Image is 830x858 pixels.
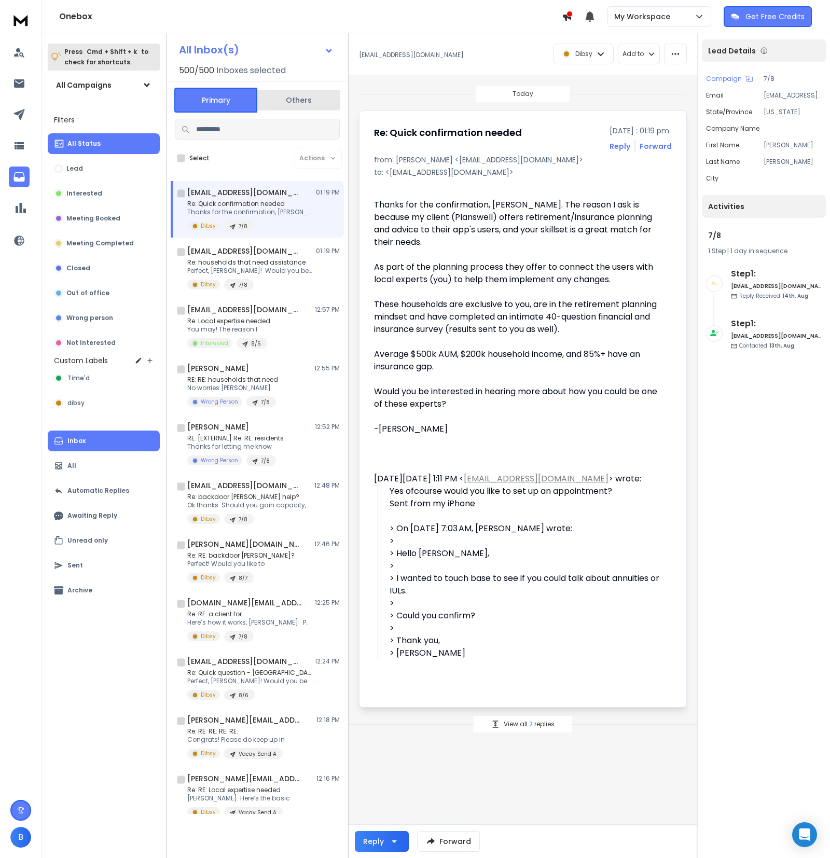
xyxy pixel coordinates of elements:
p: 8/7 [239,574,247,582]
span: 500 / 500 [179,64,214,77]
p: Wrong Person [201,456,238,464]
button: B [10,827,31,848]
p: First Name [706,141,739,149]
p: Dibsy [201,632,216,640]
button: Forward [417,831,480,852]
p: [PERSON_NAME] [764,158,822,166]
a: [EMAIL_ADDRESS][DOMAIN_NAME] [464,473,608,485]
p: Get Free Credits [745,11,805,22]
p: Thanks for letting me know [187,442,284,451]
p: Interested [66,189,102,198]
h1: Re: Quick confirmation needed [374,126,522,140]
h1: 7/8 [708,230,820,241]
p: 12:48 PM [314,481,340,490]
p: 12:57 PM [315,306,340,314]
p: Not Interested [66,339,116,347]
button: Closed [48,258,160,279]
button: Meeting Completed [48,233,160,254]
h1: [EMAIL_ADDRESS][DOMAIN_NAME] [187,305,301,315]
p: 7/8 [239,633,247,641]
p: 12:24 PM [315,657,340,666]
label: Select [189,154,210,162]
p: Re: RE: backdoor [PERSON_NAME]? [187,551,295,560]
p: 7/8 [764,75,822,83]
button: dibsy [48,393,160,413]
div: Forward [640,141,672,151]
p: Perfect, [PERSON_NAME]! Would you be interested [187,267,312,275]
p: 7/8 [261,398,270,406]
span: 1 day in sequence [730,246,787,255]
h1: [PERSON_NAME] [187,363,249,373]
p: 7/8 [239,516,247,523]
p: 7/8 [239,281,247,289]
button: Archive [48,580,160,601]
p: [DATE] : 01:19 pm [610,126,672,136]
h1: [PERSON_NAME][EMAIL_ADDRESS][PERSON_NAME][DOMAIN_NAME] [187,773,301,784]
button: All [48,455,160,476]
div: [DATE][DATE] 1:11 PM < > wrote: [374,473,663,485]
p: Last Name [706,158,740,166]
button: Out of office [48,283,160,303]
p: Wrong Person [201,398,238,406]
button: Sent [48,555,160,576]
div: Yes ofcourse would you like to set up an appointment? Sent from my iPhone > On [DATE] 7:03 AM, [P... [378,485,663,659]
p: Awaiting Reply [67,511,117,520]
p: Closed [66,264,90,272]
p: Archive [67,586,92,594]
p: Inbox [67,437,86,445]
p: [EMAIL_ADDRESS][DOMAIN_NAME] [764,91,822,100]
button: All Campaigns [48,75,160,95]
p: Ok thanks. Should you gain capacity, [187,501,306,509]
p: 12:46 PM [314,540,340,548]
p: Sent [67,561,83,570]
button: Inbox [48,431,160,451]
p: Today [513,90,533,98]
p: [EMAIL_ADDRESS][DOMAIN_NAME] [359,51,464,59]
h1: [DOMAIN_NAME][EMAIL_ADDRESS][DOMAIN_NAME] [187,598,301,608]
button: Awaiting Reply [48,505,160,526]
p: 01:19 PM [316,247,340,255]
p: City [706,174,718,183]
button: Reply [610,141,630,151]
span: 13th, Aug [769,342,794,350]
button: Reply [355,831,409,852]
h1: Onebox [59,10,562,23]
p: 12:16 PM [316,774,340,783]
p: 8/6 [251,340,261,348]
p: 7/8 [261,457,270,465]
p: Congrats! Please do keep up in [187,736,285,744]
button: Not Interested [48,333,160,353]
div: -[PERSON_NAME] [374,423,663,435]
div: Thanks for the confirmation, [PERSON_NAME]. The reason I ask is because my client (Planswell) off... [374,199,663,248]
p: Perfect! Would you like to [187,560,295,568]
button: Meeting Booked [48,208,160,229]
p: 12:55 PM [314,364,340,372]
button: Others [257,89,340,112]
p: Re: backdoor [PERSON_NAME] help? [187,493,306,501]
p: Unread only [67,536,108,545]
h3: Inboxes selected [216,64,286,77]
p: Dibsy [201,691,216,699]
h1: [PERSON_NAME][DOMAIN_NAME][EMAIL_ADDRESS][PERSON_NAME][DOMAIN_NAME] [187,539,301,549]
h1: All Campaigns [56,80,112,90]
span: 1 Step [708,246,726,255]
p: Dibsy [201,281,216,288]
button: Interested [48,183,160,204]
p: Press to check for shortcuts. [64,47,148,67]
p: Vacay Send A [239,809,276,817]
p: View all replies [504,720,555,728]
button: Lead [48,158,160,179]
h1: [EMAIL_ADDRESS][DOMAIN_NAME] [187,656,301,667]
h1: All Inbox(s) [179,45,239,55]
p: State/Province [706,108,752,116]
span: dibsy [67,399,85,407]
p: Dibsy [201,574,216,582]
p: Re: Local expertise needed [187,317,270,325]
p: 12:18 PM [316,716,340,724]
p: Dibsy [201,222,216,230]
div: These households are exclusive to you, are in the retirement planning mindset and have completed ... [374,298,663,336]
p: Interested [201,339,228,347]
h1: [EMAIL_ADDRESS][DOMAIN_NAME] [187,187,301,198]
